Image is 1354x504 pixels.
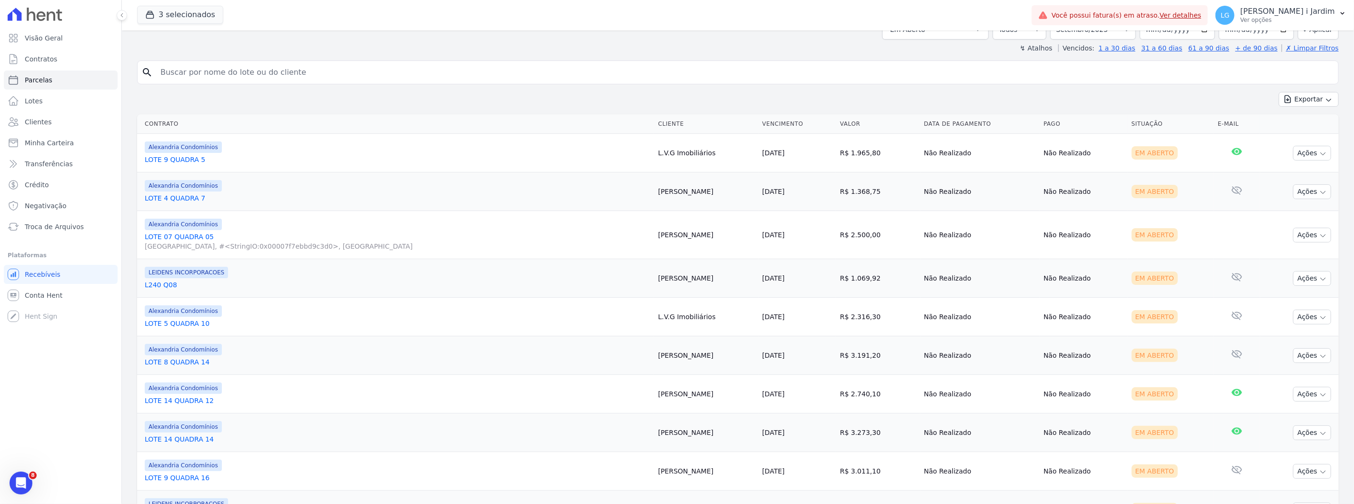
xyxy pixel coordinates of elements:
[1293,425,1331,440] button: Ações
[762,467,785,475] a: [DATE]
[762,390,785,398] a: [DATE]
[836,114,920,134] th: Valor
[1132,272,1178,285] div: Em Aberto
[762,188,785,195] a: [DATE]
[4,91,118,111] a: Lotes
[4,175,118,194] a: Crédito
[836,413,920,452] td: R$ 3.273,30
[1052,10,1202,20] span: Você possui fatura(s) em atraso.
[1279,92,1339,107] button: Exportar
[1132,310,1178,323] div: Em Aberto
[25,33,63,43] span: Visão Geral
[654,259,758,298] td: [PERSON_NAME]
[1188,44,1229,52] a: 61 a 90 dias
[4,217,118,236] a: Troca de Arquivos
[1160,11,1202,19] a: Ver detalhes
[25,138,74,148] span: Minha Carteira
[8,250,114,261] div: Plataformas
[1132,146,1178,160] div: Em Aberto
[836,298,920,336] td: R$ 2.316,30
[145,305,222,317] span: Alexandria Condomínios
[654,211,758,259] td: [PERSON_NAME]
[1235,44,1278,52] a: + de 90 dias
[1240,7,1335,16] p: [PERSON_NAME] i Jardim
[4,29,118,48] a: Visão Geral
[1293,146,1331,161] button: Ações
[145,141,222,153] span: Alexandria Condomínios
[4,112,118,131] a: Clientes
[145,242,650,251] span: [GEOGRAPHIC_DATA], #<StringIO:0x00007f7ebbd9c3d0>, [GEOGRAPHIC_DATA]
[1293,310,1331,324] button: Ações
[1240,16,1335,24] p: Ver opções
[654,375,758,413] td: [PERSON_NAME]
[836,336,920,375] td: R$ 3.191,20
[1132,228,1178,242] div: Em Aberto
[145,319,650,328] a: LOTE 5 QUADRA 10
[1214,114,1260,134] th: E-mail
[145,473,650,483] a: LOTE 9 QUADRA 16
[145,155,650,164] a: LOTE 9 QUADRA 5
[654,336,758,375] td: [PERSON_NAME]
[920,134,1040,172] td: Não Realizado
[4,286,118,305] a: Conta Hent
[654,172,758,211] td: [PERSON_NAME]
[25,222,84,232] span: Troca de Arquivos
[1293,184,1331,199] button: Ações
[1132,426,1178,439] div: Em Aberto
[4,133,118,152] a: Minha Carteira
[1040,452,1128,491] td: Não Realizado
[836,375,920,413] td: R$ 2.740,10
[836,259,920,298] td: R$ 1.069,92
[1040,114,1128,134] th: Pago
[836,172,920,211] td: R$ 1.368,75
[1293,387,1331,402] button: Ações
[145,460,222,471] span: Alexandria Condomínios
[25,96,43,106] span: Lotes
[10,472,32,494] iframe: Intercom live chat
[145,383,222,394] span: Alexandria Condomínios
[920,114,1040,134] th: Data de Pagamento
[1293,464,1331,479] button: Ações
[1293,271,1331,286] button: Ações
[654,298,758,336] td: L.V.G Imobiliários
[654,413,758,452] td: [PERSON_NAME]
[145,357,650,367] a: LOTE 8 QUADRA 14
[762,274,785,282] a: [DATE]
[762,352,785,359] a: [DATE]
[836,452,920,491] td: R$ 3.011,10
[145,193,650,203] a: LOTE 4 QUADRA 7
[137,6,223,24] button: 3 selecionados
[1040,413,1128,452] td: Não Realizado
[4,265,118,284] a: Recebíveis
[25,180,49,190] span: Crédito
[1128,114,1215,134] th: Situação
[25,75,52,85] span: Parcelas
[762,429,785,436] a: [DATE]
[1141,44,1182,52] a: 31 a 60 dias
[145,396,650,405] a: LOTE 14 QUADRA 12
[1020,44,1052,52] label: ↯ Atalhos
[25,291,62,300] span: Conta Hent
[1040,211,1128,259] td: Não Realizado
[4,154,118,173] a: Transferências
[1132,464,1178,478] div: Em Aberto
[145,344,222,355] span: Alexandria Condomínios
[1221,12,1230,19] span: LG
[654,134,758,172] td: L.V.G Imobiliários
[1040,134,1128,172] td: Não Realizado
[920,172,1040,211] td: Não Realizado
[1040,259,1128,298] td: Não Realizado
[654,452,758,491] td: [PERSON_NAME]
[4,50,118,69] a: Contratos
[145,232,650,251] a: LOTE 07 QUADRA 05[GEOGRAPHIC_DATA], #<StringIO:0x00007f7ebbd9c3d0>, [GEOGRAPHIC_DATA]
[25,54,57,64] span: Contratos
[920,375,1040,413] td: Não Realizado
[920,413,1040,452] td: Não Realizado
[1208,2,1354,29] button: LG [PERSON_NAME] i Jardim Ver opções
[758,114,836,134] th: Vencimento
[1132,185,1178,198] div: Em Aberto
[25,270,60,279] span: Recebíveis
[1040,172,1128,211] td: Não Realizado
[762,313,785,321] a: [DATE]
[141,67,153,78] i: search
